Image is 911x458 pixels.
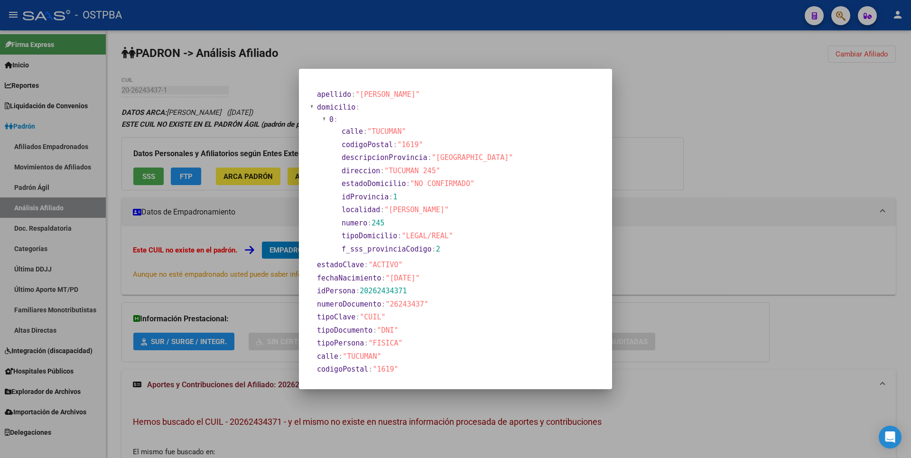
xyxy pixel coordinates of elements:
[342,219,367,227] span: numero
[428,153,432,162] span: :
[317,103,355,112] span: domicilio
[406,179,410,188] span: :
[355,313,360,321] span: :
[368,365,372,374] span: :
[360,287,407,295] span: 20262434371
[317,339,364,347] span: tipoPersona
[389,193,393,201] span: :
[432,153,513,162] span: "[GEOGRAPHIC_DATA]"
[384,167,440,175] span: "TUCUMAN 245"
[329,115,334,124] span: 0
[380,206,384,214] span: :
[372,219,384,227] span: 245
[342,153,428,162] span: descripcionProvincia
[355,103,360,112] span: :
[355,90,419,99] span: "[PERSON_NAME]"
[364,261,368,269] span: :
[338,352,343,361] span: :
[372,365,398,374] span: "1619"
[364,339,368,347] span: :
[342,232,397,240] span: tipoDomicilio
[351,90,355,99] span: :
[317,287,355,295] span: idPersona
[317,352,338,361] span: calle
[393,140,397,149] span: :
[342,167,380,175] span: direccion
[368,261,402,269] span: "ACTIVO"
[317,365,368,374] span: codigoPostal
[381,274,385,282] span: :
[432,245,436,253] span: :
[368,339,402,347] span: "FISICA"
[372,326,377,335] span: :
[363,127,367,136] span: :
[317,274,381,282] span: fechaNacimiento
[317,261,364,269] span: estadoClave
[317,90,351,99] span: apellido
[342,179,406,188] span: estadoDomicilio
[401,232,453,240] span: "LEGAL/REAL"
[343,352,381,361] span: "TUCUMAN"
[342,206,380,214] span: localidad
[381,300,385,308] span: :
[397,140,423,149] span: "1619"
[879,426,902,449] div: Open Intercom Messenger
[397,232,401,240] span: :
[367,219,372,227] span: :
[342,193,389,201] span: idProvincia
[380,167,384,175] span: :
[367,127,406,136] span: "TUCUMAN"
[384,206,448,214] span: "[PERSON_NAME]"
[410,179,474,188] span: "NO CONFIRMADO"
[342,140,393,149] span: codigoPostal
[317,326,372,335] span: tipoDocumento
[393,193,397,201] span: 1
[355,287,360,295] span: :
[386,300,428,308] span: "26243437"
[317,300,381,308] span: numeroDocumento
[360,313,385,321] span: "CUIL"
[386,274,420,282] span: "[DATE]"
[377,326,398,335] span: "DNI"
[342,245,432,253] span: f_sss_provinciaCodigo
[334,115,338,124] span: :
[317,313,355,321] span: tipoClave
[342,127,363,136] span: calle
[436,245,440,253] span: 2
